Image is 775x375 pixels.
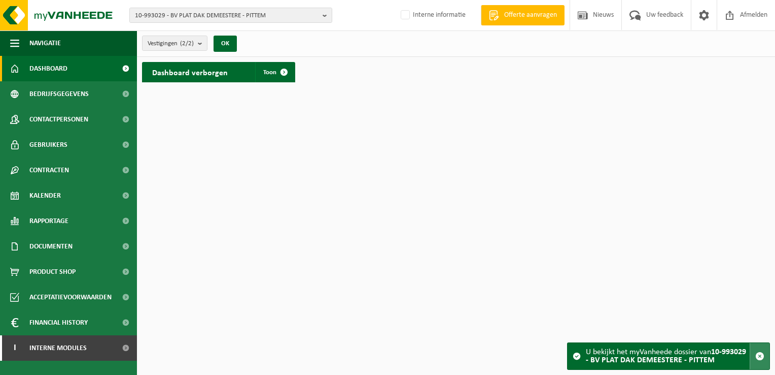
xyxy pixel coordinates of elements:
div: U bekijkt het myVanheede dossier van [586,343,750,369]
h2: Dashboard verborgen [142,62,238,82]
span: Bedrijfsgegevens [29,81,89,107]
a: Toon [255,62,294,82]
span: Product Shop [29,259,76,285]
span: Financial History [29,310,88,335]
span: Contactpersonen [29,107,88,132]
span: Rapportage [29,208,68,234]
span: Contracten [29,158,69,183]
span: Navigatie [29,30,61,56]
button: OK [214,36,237,52]
count: (2/2) [180,40,194,47]
a: Offerte aanvragen [481,5,565,25]
span: Vestigingen [148,36,194,51]
span: Offerte aanvragen [502,10,559,20]
span: Documenten [29,234,73,259]
button: 10-993029 - BV PLAT DAK DEMEESTERE - PITTEM [129,8,332,23]
span: Interne modules [29,335,87,361]
span: Toon [263,69,276,76]
span: Kalender [29,183,61,208]
span: Dashboard [29,56,67,81]
span: Acceptatievoorwaarden [29,285,112,310]
button: Vestigingen(2/2) [142,36,207,51]
span: Gebruikers [29,132,67,158]
span: I [10,335,19,361]
span: 10-993029 - BV PLAT DAK DEMEESTERE - PITTEM [135,8,319,23]
strong: 10-993029 - BV PLAT DAK DEMEESTERE - PITTEM [586,348,746,364]
label: Interne informatie [399,8,466,23]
